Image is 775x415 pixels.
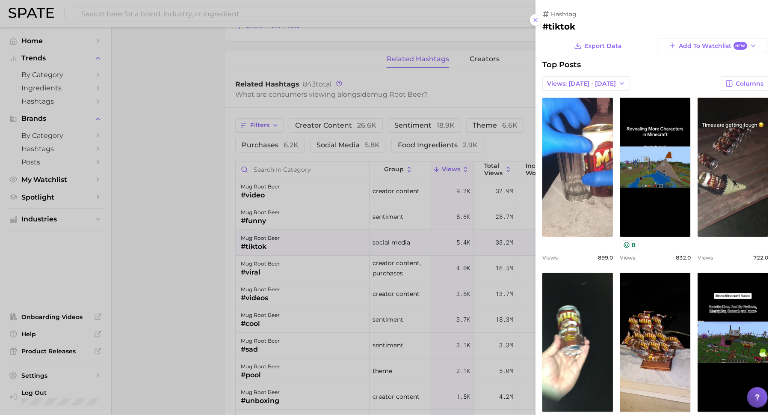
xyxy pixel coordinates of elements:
[753,254,768,261] span: 722.0
[620,240,639,249] button: 8
[547,80,616,87] span: Views: [DATE] - [DATE]
[542,76,630,91] button: Views: [DATE] - [DATE]
[551,10,577,18] span: hashtag
[721,76,768,91] button: Columns
[584,42,622,50] span: Export Data
[572,39,624,53] button: Export Data
[657,39,768,53] button: Add to WatchlistNew
[598,254,613,261] span: 899.0
[542,60,581,69] span: Top Posts
[679,42,747,50] span: Add to Watchlist
[542,254,558,261] span: Views
[698,254,713,261] span: Views
[620,254,635,261] span: Views
[542,21,768,32] h2: #tiktok
[736,80,763,87] span: Columns
[676,254,691,261] span: 832.0
[734,42,747,50] span: New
